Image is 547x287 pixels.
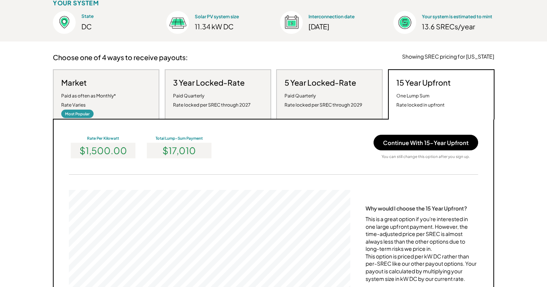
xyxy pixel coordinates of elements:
div: 11.34 kW DC [195,22,261,31]
div: Your system is estimated to mint [422,14,492,20]
h3: 15 Year Upfront [396,78,451,88]
div: [DATE] [308,22,375,31]
div: Interconnection date [308,14,375,20]
h3: 3 Year Locked-Rate [173,78,245,88]
img: Size%403x.png [166,11,189,34]
div: Paid as often as Monthly* Rate Varies [61,91,116,110]
div: 13.6 SRECs/year [422,22,494,31]
div: $17,010 [147,143,211,158]
div: Total Lump-Sum Payment [145,136,213,141]
div: Why would I choose the 15 Year Upfront? [366,205,467,212]
div: $1,500.00 [71,143,135,158]
div: You can still change this option after you sign up. [382,154,470,159]
img: Location%403x.png [53,11,76,34]
div: Showing SREC pricing for [US_STATE] [402,53,494,61]
div: One Lump Sum Rate locked in upfront [396,91,445,110]
div: Solar PV system size [195,14,261,20]
div: DC [81,22,148,31]
h3: 5 Year Locked-Rate [285,78,356,88]
img: Interconnection%403x.png [280,11,303,34]
div: Rate Per Kilowatt [69,136,137,141]
h3: Choose one of 4 ways to receive payouts: [53,53,188,62]
div: Paid Quarterly Rate locked per SREC through 2027 [173,91,251,110]
button: Continue With 15-Year Upfront [374,135,478,150]
img: Estimated%403x.png [393,11,416,34]
div: Paid Quarterly Rate locked per SREC through 2029 [285,91,362,110]
div: State [81,13,148,20]
div: Most Popular [61,110,94,118]
h3: Market [61,78,87,88]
